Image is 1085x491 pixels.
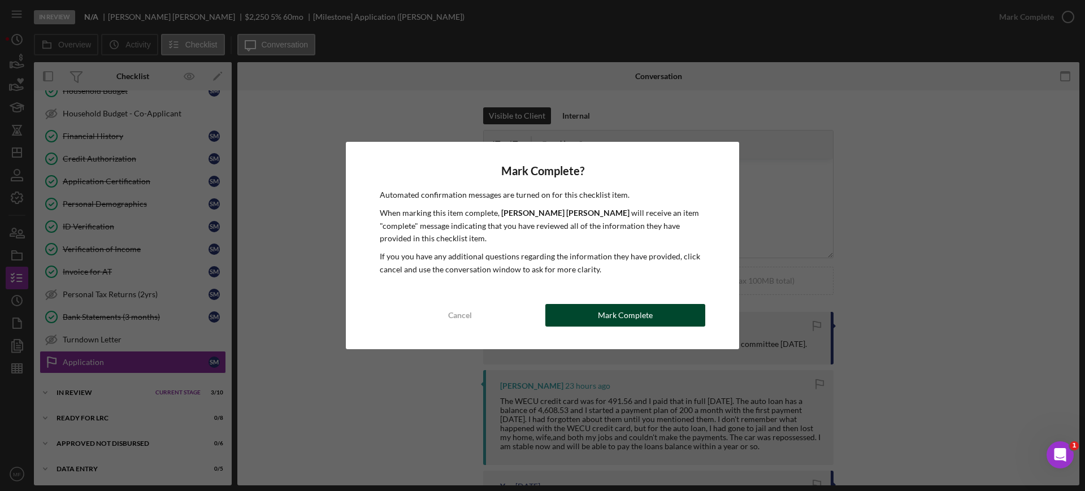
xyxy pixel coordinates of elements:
[448,304,472,327] div: Cancel
[380,207,705,245] p: When marking this item complete, will receive an item "complete" message indicating that you have...
[380,304,540,327] button: Cancel
[380,164,705,177] h4: Mark Complete?
[598,304,653,327] div: Mark Complete
[501,208,630,218] b: [PERSON_NAME] [PERSON_NAME]
[380,189,705,201] p: Automated confirmation messages are turned on for this checklist item.
[1070,441,1079,450] span: 1
[545,304,705,327] button: Mark Complete
[380,250,705,276] p: If you you have any additional questions regarding the information they have provided, click canc...
[1047,441,1074,468] iframe: Intercom live chat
